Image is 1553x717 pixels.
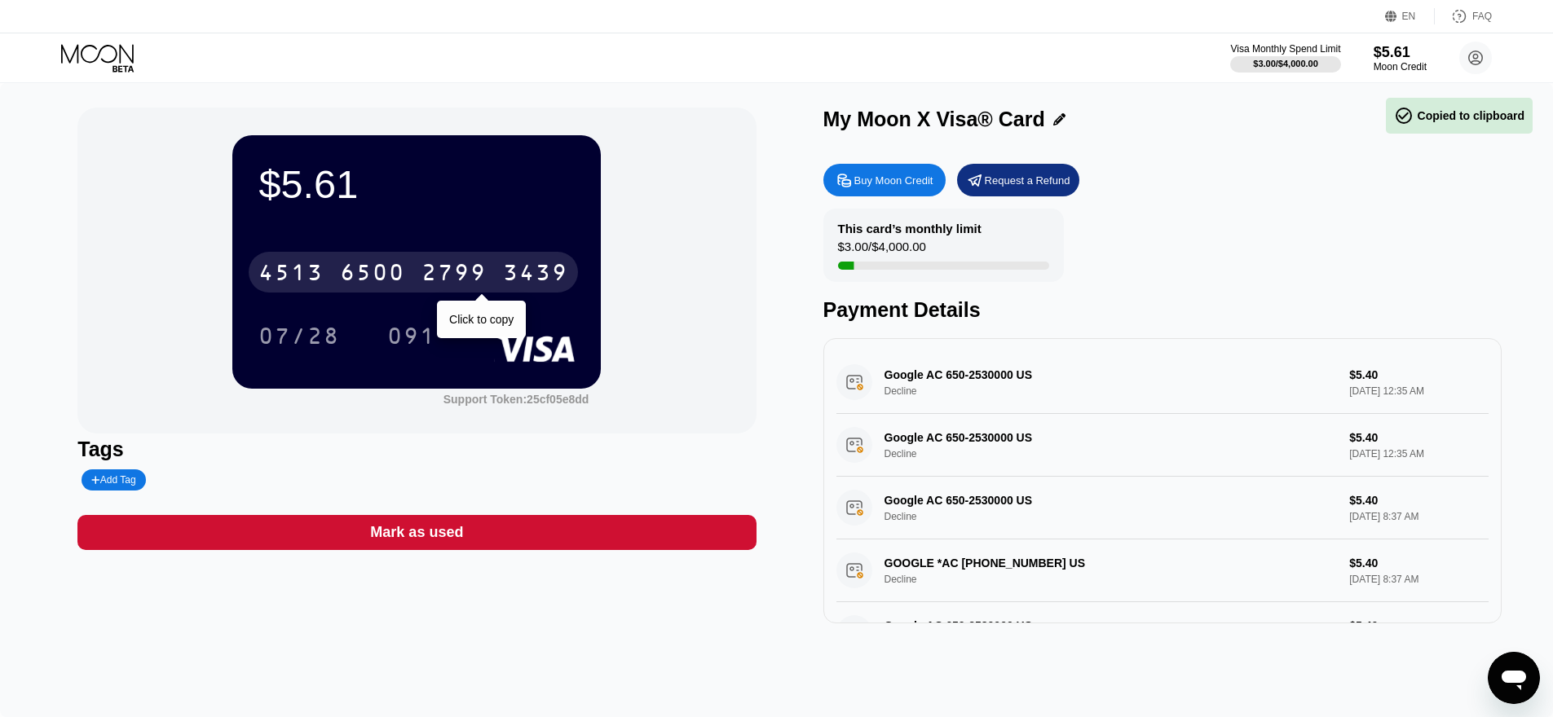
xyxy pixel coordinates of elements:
[1472,11,1492,22] div: FAQ
[1374,44,1427,61] div: $5.61
[91,474,135,486] div: Add Tag
[823,164,946,196] div: Buy Moon Credit
[1374,61,1427,73] div: Moon Credit
[77,438,756,461] div: Tags
[957,164,1079,196] div: Request a Refund
[387,325,436,351] div: 091
[823,298,1502,322] div: Payment Details
[249,252,578,293] div: 4513650027993439
[375,315,448,356] div: 091
[1394,106,1524,125] div: Copied to clipboard
[258,161,575,207] div: $5.61
[1394,106,1414,125] span: 
[421,262,487,288] div: 2799
[1435,8,1492,24] div: FAQ
[1230,43,1340,55] div: Visa Monthly Spend Limit
[1488,652,1540,704] iframe: Button to launch messaging window
[1253,59,1318,68] div: $3.00 / $4,000.00
[823,108,1045,131] div: My Moon X Visa® Card
[1402,11,1416,22] div: EN
[370,523,463,542] div: Mark as used
[503,262,568,288] div: 3439
[985,174,1070,187] div: Request a Refund
[82,469,145,490] div: Add Tag
[258,325,340,351] div: 07/28
[1385,8,1435,24] div: EN
[1230,43,1340,73] div: Visa Monthly Spend Limit$3.00/$4,000.00
[443,393,589,406] div: Support Token: 25cf05e8dd
[449,313,514,326] div: Click to copy
[77,515,756,550] div: Mark as used
[854,174,933,187] div: Buy Moon Credit
[443,393,589,406] div: Support Token:25cf05e8dd
[1374,44,1427,73] div: $5.61Moon Credit
[838,240,926,262] div: $3.00 / $4,000.00
[340,262,405,288] div: 6500
[838,222,982,235] div: This card’s monthly limit
[246,315,352,356] div: 07/28
[258,262,324,288] div: 4513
